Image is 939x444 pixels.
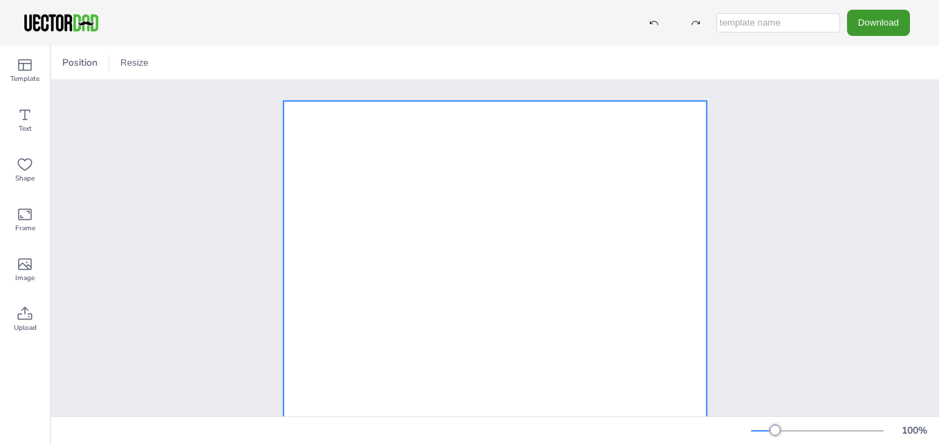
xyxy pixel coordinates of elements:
[15,272,35,284] span: Image
[115,52,154,74] button: Resize
[898,424,931,437] div: 100 %
[15,173,35,184] span: Shape
[716,13,840,33] input: template name
[22,12,100,33] img: VectorDad-1.png
[10,73,39,84] span: Template
[847,10,910,35] button: Download
[15,223,35,234] span: Frame
[19,123,32,134] span: Text
[59,56,100,69] span: Position
[14,322,37,333] span: Upload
